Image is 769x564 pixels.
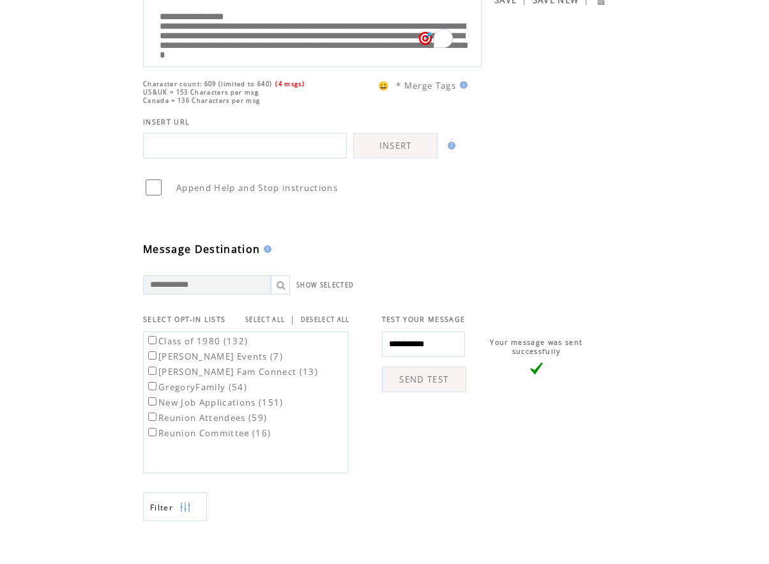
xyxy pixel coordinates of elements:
label: [PERSON_NAME] Events (7) [146,351,283,362]
span: 😀 [378,80,390,91]
input: Reunion Committee (16) [148,428,156,436]
span: Append Help and Stop instructions [176,182,338,194]
span: SELECT OPT-IN LISTS [143,315,225,324]
label: [PERSON_NAME] Fam Connect (13) [146,366,318,377]
label: Reunion Committee (16) [146,427,271,439]
a: Filter [143,492,207,521]
input: Reunion Attendees (59) [148,413,156,421]
img: help.gif [444,142,455,149]
label: GregoryFamily (54) [146,381,247,393]
input: New Job Applications (151) [148,397,156,406]
span: Your message was sent successfully [490,338,582,356]
span: US&UK = 153 Characters per msg [143,88,259,96]
a: INSERT [353,133,438,158]
input: [PERSON_NAME] Fam Connect (13) [148,367,156,375]
input: [PERSON_NAME] Events (7) [148,351,156,360]
span: | [290,314,295,325]
span: Message Destination [143,242,260,256]
span: INSERT URL [143,118,190,126]
a: SEND TEST [382,367,466,392]
label: Reunion Attendees (59) [146,412,267,423]
label: Class of 1980 (132) [146,335,248,347]
img: help.gif [456,81,468,89]
img: filters.png [179,493,191,522]
span: Character count: 609 (limited to 640) [143,80,272,88]
a: SELECT ALL [245,316,285,324]
label: New Job Applications (151) [146,397,284,408]
input: GregoryFamily (54) [148,382,156,390]
span: * Merge Tags [396,80,456,91]
span: TEST YOUR MESSAGE [382,315,466,324]
span: Canada = 136 Characters per msg [143,96,260,105]
a: DESELECT ALL [301,316,350,324]
img: vLarge.png [530,362,543,375]
img: help.gif [260,245,271,253]
span: Show filters [150,502,173,513]
span: (4 msgs) [275,80,305,88]
a: SHOW SELECTED [296,281,354,289]
input: Class of 1980 (132) [148,336,156,344]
